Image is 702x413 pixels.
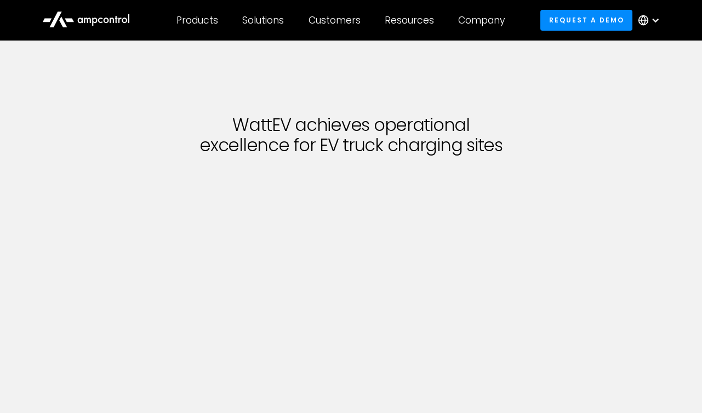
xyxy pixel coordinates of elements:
[309,14,361,26] div: Customers
[110,115,592,156] h1: WattEV achieves operational excellence for EV truck charging sites
[176,14,218,26] div: Products
[458,14,505,26] div: Company
[385,14,434,26] div: Resources
[540,10,632,30] a: Request a demo
[242,14,284,26] div: Solutions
